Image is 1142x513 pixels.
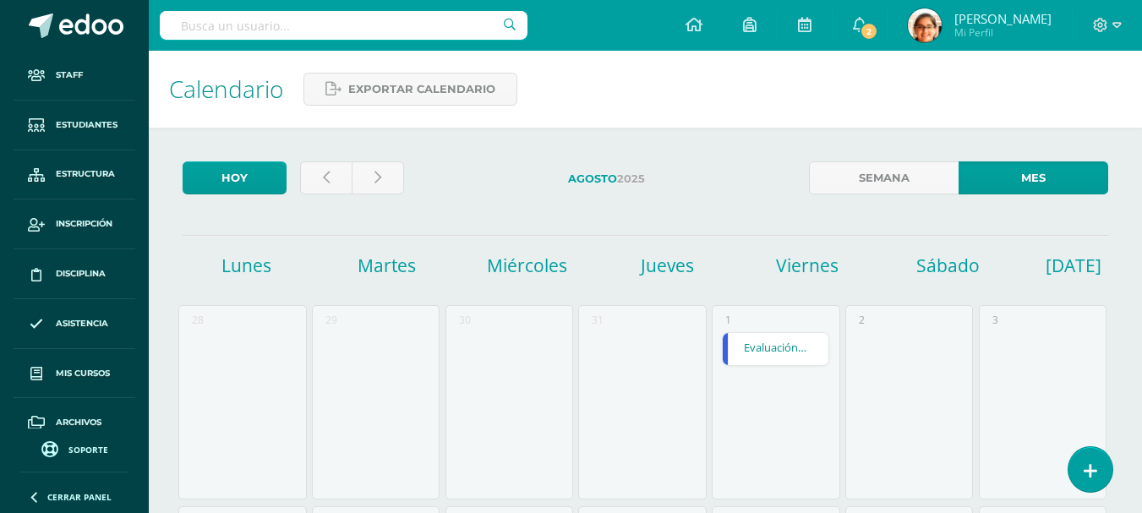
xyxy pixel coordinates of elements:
[56,317,108,330] span: Asistencia
[418,161,795,196] label: 2025
[56,416,101,429] span: Archivos
[860,22,878,41] span: 2
[992,313,998,327] div: 3
[954,25,1052,40] span: Mi Perfil
[14,199,135,249] a: Inscripción
[908,8,942,42] img: 83dcd1ae463a5068b4a108754592b4a9.png
[722,332,829,366] div: Evaluación Final | Examen
[348,74,495,105] span: Exportar calendario
[881,254,1016,277] h1: Sábado
[725,313,731,327] div: 1
[56,68,83,82] span: Staff
[740,254,876,277] h1: Viernes
[183,161,287,194] a: Hoy
[169,73,283,105] span: Calendario
[568,172,617,185] strong: Agosto
[303,73,517,106] a: Exportar calendario
[1046,254,1067,277] h1: [DATE]
[56,118,117,132] span: Estudiantes
[14,299,135,349] a: Asistencia
[14,398,135,448] a: Archivos
[325,313,337,327] div: 29
[14,51,135,101] a: Staff
[14,101,135,150] a: Estudiantes
[954,10,1052,27] span: [PERSON_NAME]
[809,161,959,194] a: Semana
[460,254,595,277] h1: Miércoles
[56,167,115,181] span: Estructura
[14,150,135,200] a: Estructura
[56,217,112,231] span: Inscripción
[320,254,455,277] h1: Martes
[192,313,204,327] div: 28
[56,267,106,281] span: Disciplina
[20,437,128,460] a: Soporte
[68,444,108,456] span: Soporte
[859,313,865,327] div: 2
[14,249,135,299] a: Disciplina
[179,254,314,277] h1: Lunes
[959,161,1108,194] a: Mes
[459,313,471,327] div: 30
[160,11,527,40] input: Busca un usuario...
[14,349,135,399] a: Mis cursos
[56,367,110,380] span: Mis cursos
[600,254,735,277] h1: Jueves
[47,491,112,503] span: Cerrar panel
[723,333,828,365] a: Evaluación Final
[592,313,604,327] div: 31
